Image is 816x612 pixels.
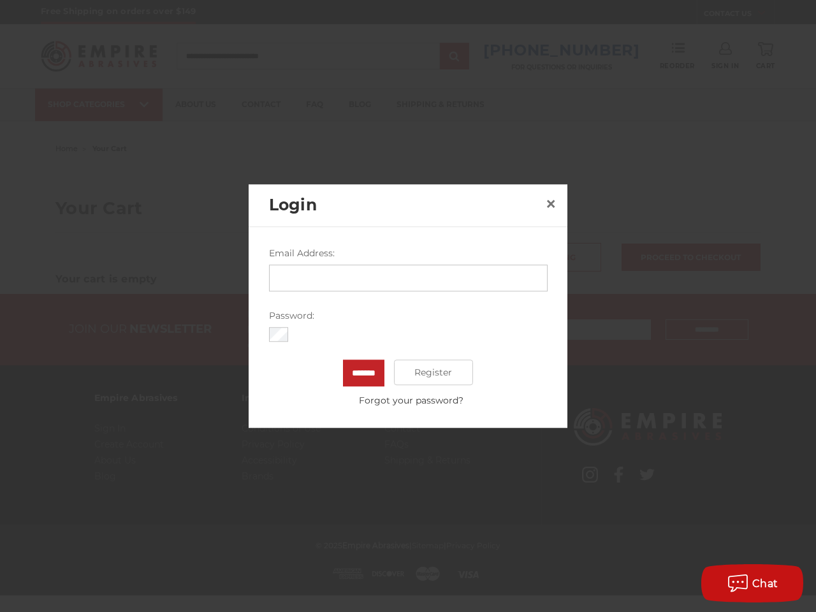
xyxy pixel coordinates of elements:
a: Forgot your password? [275,394,547,407]
label: Email Address: [269,247,548,260]
span: × [545,191,557,216]
a: Register [394,360,474,385]
a: Close [541,194,561,214]
h2: Login [269,193,541,217]
button: Chat [701,564,803,602]
span: Chat [752,578,778,590]
label: Password: [269,309,548,323]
